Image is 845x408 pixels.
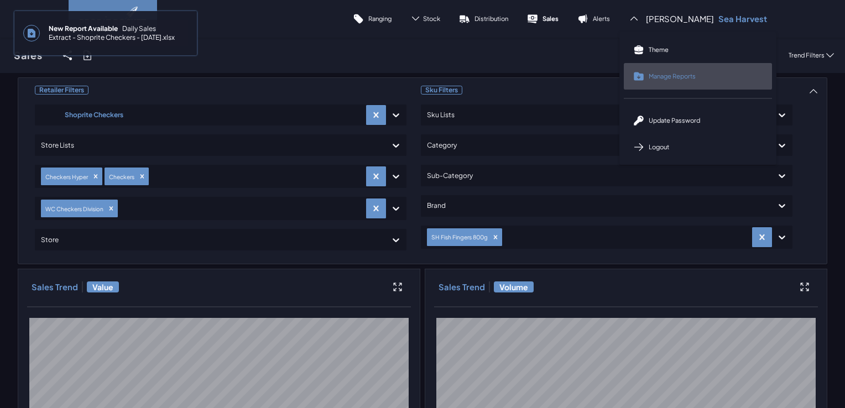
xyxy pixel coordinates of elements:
[106,171,136,182] div: Checkers
[41,106,147,124] div: Shoprite Checkers
[718,13,767,24] p: Sea Harvest
[42,203,105,215] div: WC Checkers Division
[439,281,485,292] h3: Sales Trend
[41,137,380,154] div: Store Lists
[427,167,766,185] div: Sub-Category
[624,63,772,90] a: Manage Reports
[423,14,440,23] span: Stock
[40,20,188,46] span: Daily Sales Extract - Shoprite Checkers - [DATE].xlsx
[136,172,148,180] div: Remove Checkers
[593,14,610,23] p: Alerts
[42,171,90,182] div: Checkers Hyper
[105,205,117,212] div: Remove WC Checkers Division
[649,116,700,124] span: Update Password
[543,14,559,23] p: Sales
[80,7,146,31] img: image
[649,45,669,54] p: Theme
[427,106,766,124] div: Sku Lists
[568,6,619,32] a: Alerts
[649,143,669,151] span: Logout
[87,281,119,292] span: Value
[49,24,122,33] span: New Report Available
[624,107,772,134] a: Update Password
[41,231,380,249] div: Store
[343,6,401,32] a: Ranging
[421,86,462,95] span: Sku Filters
[90,172,102,180] div: Remove Checkers Hyper
[474,14,508,23] p: Distribution
[489,233,502,241] div: Remove SH Fish Fingers 800g
[428,231,489,243] div: SH Fish Fingers 800g
[35,86,88,95] span: Retailer Filters
[646,13,714,24] span: [PERSON_NAME]
[494,281,534,292] span: Volume
[427,197,766,215] div: Brand
[649,72,696,80] span: Manage Reports
[518,6,568,32] a: Sales
[789,51,825,59] p: Trend Filters
[450,6,518,32] a: Distribution
[32,281,78,292] h3: Sales Trend
[368,14,392,23] p: Ranging
[427,137,766,154] div: Category
[624,134,772,160] a: Logout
